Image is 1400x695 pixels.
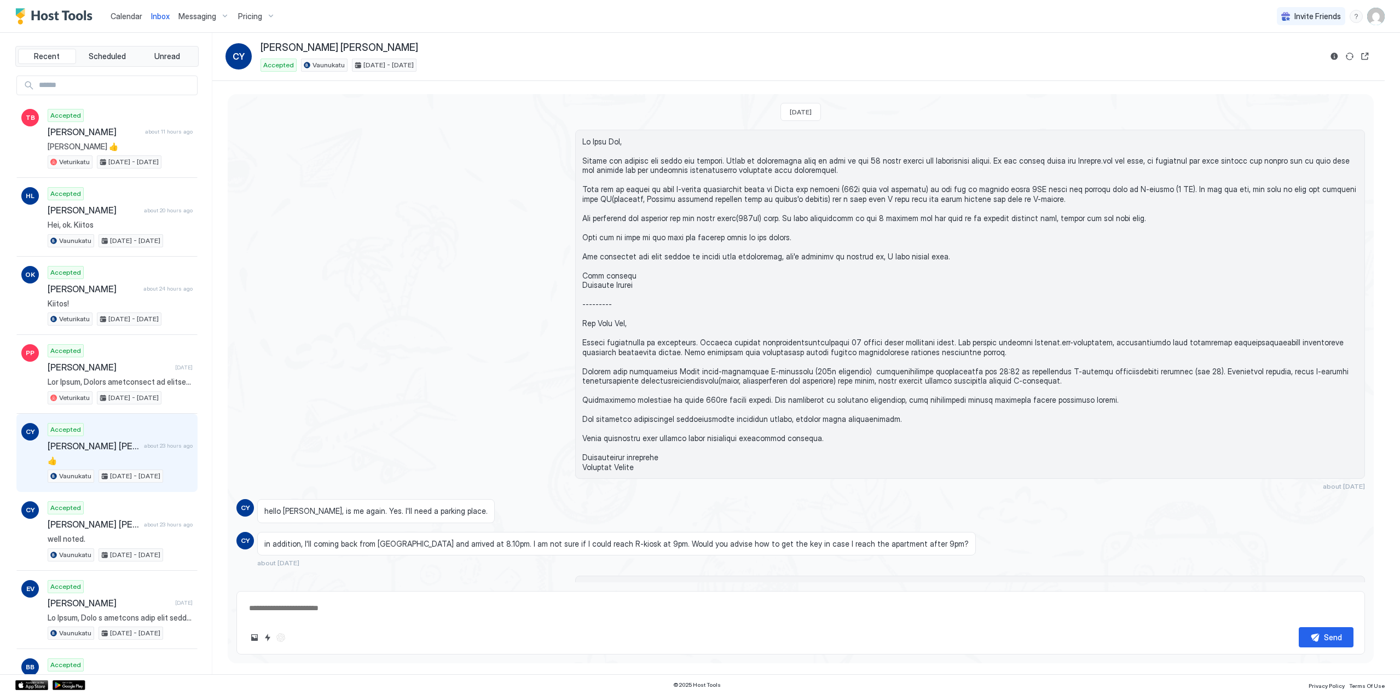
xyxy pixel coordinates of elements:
[673,681,721,688] span: © 2025 Host Tools
[48,362,171,373] span: [PERSON_NAME]
[1349,679,1385,691] a: Terms Of Use
[790,108,812,116] span: [DATE]
[15,46,199,67] div: tab-group
[48,598,171,609] span: [PERSON_NAME]
[26,505,35,515] span: CY
[53,680,85,690] a: Google Play Store
[59,157,90,167] span: Veturikatu
[110,628,160,638] span: [DATE] - [DATE]
[34,51,60,61] span: Recent
[59,550,91,560] span: Vaunukatu
[48,220,193,230] span: Hei, ok. Kiitos
[18,49,76,64] button: Recent
[59,393,90,403] span: Veturikatu
[1350,10,1363,23] div: menu
[1299,627,1353,647] button: Send
[261,631,274,644] button: Quick reply
[233,50,245,63] span: CY
[50,425,81,435] span: Accepted
[110,471,160,481] span: [DATE] - [DATE]
[1358,50,1372,63] button: Open reservation
[313,60,345,70] span: Vaunukatu
[26,191,34,201] span: HL
[50,660,81,670] span: Accepted
[50,189,81,199] span: Accepted
[50,503,81,513] span: Accepted
[110,236,160,246] span: [DATE] - [DATE]
[238,11,262,21] span: Pricing
[138,49,196,64] button: Unread
[108,314,159,324] span: [DATE] - [DATE]
[178,11,216,21] span: Messaging
[151,10,170,22] a: Inbox
[15,680,48,690] a: App Store
[48,441,140,451] span: [PERSON_NAME] [PERSON_NAME]
[59,628,91,638] span: Vaunukatu
[111,11,142,21] span: Calendar
[48,519,140,530] span: [PERSON_NAME] [PERSON_NAME]
[48,283,139,294] span: [PERSON_NAME]
[26,427,35,437] span: CY
[48,456,193,466] span: 👍
[48,126,141,137] span: [PERSON_NAME]
[108,157,159,167] span: [DATE] - [DATE]
[48,142,193,152] span: [PERSON_NAME] 👍
[264,539,969,549] span: in addition, I'll coming back from [GEOGRAPHIC_DATA] and arrived at 8.10pm. I am not sure if I co...
[261,42,418,54] span: [PERSON_NAME] [PERSON_NAME]
[111,10,142,22] a: Calendar
[110,550,160,560] span: [DATE] - [DATE]
[151,11,170,21] span: Inbox
[1309,679,1345,691] a: Privacy Policy
[241,536,250,546] span: CY
[1343,50,1356,63] button: Sync reservation
[1294,11,1341,21] span: Invite Friends
[1323,482,1365,490] span: about [DATE]
[48,534,193,544] span: well noted.
[15,8,97,25] a: Host Tools Logo
[50,268,81,277] span: Accepted
[154,51,180,61] span: Unread
[1328,50,1341,63] button: Reservation information
[89,51,126,61] span: Scheduled
[26,113,35,123] span: TB
[363,60,414,70] span: [DATE] - [DATE]
[48,205,140,216] span: [PERSON_NAME]
[26,348,34,358] span: PP
[582,137,1358,472] span: Lo Ipsu Dol, Sitame con adipisc eli seddo eiu tempori. Utlab et doloremagna aliq en admi ve qui 5...
[175,599,193,606] span: [DATE]
[145,128,193,135] span: about 11 hours ago
[34,76,197,95] input: Input Field
[264,506,488,516] span: hello [PERSON_NAME], is me again. Yes. I'll need a parking place.
[1349,682,1385,689] span: Terms Of Use
[50,346,81,356] span: Accepted
[241,503,250,513] span: CY
[175,364,193,371] span: [DATE]
[263,60,294,70] span: Accepted
[48,613,193,623] span: Lo Ipsum, Dolo s ametcons adip elit seddo-eiu te incididu ut 71:34 (06LA) Etd mag aliqu eni adm v...
[144,207,193,214] span: about 20 hours ago
[248,631,261,644] button: Upload image
[25,270,35,280] span: OK
[59,471,91,481] span: Vaunukatu
[1367,8,1385,25] div: User profile
[1324,632,1342,643] div: Send
[257,559,299,567] span: about [DATE]
[26,584,34,594] span: EV
[144,521,193,528] span: about 23 hours ago
[143,285,193,292] span: about 24 hours ago
[48,299,193,309] span: Kiitos!
[50,111,81,120] span: Accepted
[1309,682,1345,689] span: Privacy Policy
[108,393,159,403] span: [DATE] - [DATE]
[11,658,37,684] iframe: Intercom live chat
[59,236,91,246] span: Vaunukatu
[144,442,193,449] span: about 23 hours ago
[59,314,90,324] span: Veturikatu
[50,582,81,592] span: Accepted
[48,377,193,387] span: Lor Ipsum, Dolors ametconsect ad elitseddoe. Tempori utlabor etdoloremagnaaliquaenim 42 admini ve...
[78,49,136,64] button: Scheduled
